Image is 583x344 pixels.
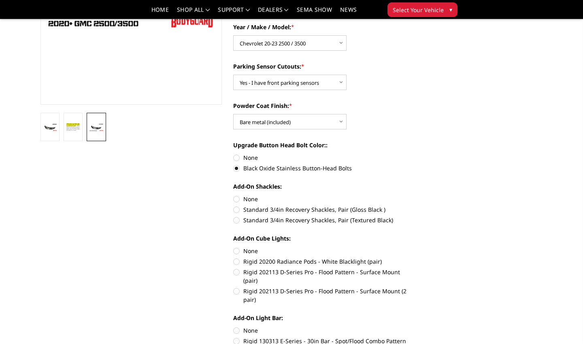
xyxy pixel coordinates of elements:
label: None [233,153,415,162]
label: None [233,326,415,335]
label: None [233,195,415,203]
label: Standard 3/4in Recovery Shackles, Pair (Gloss Black ) [233,205,415,214]
button: Select Your Vehicle [387,2,457,17]
a: Support [218,7,250,19]
a: shop all [177,7,210,19]
a: Dealers [258,7,289,19]
label: Add-On Shackles: [233,182,415,191]
label: Parking Sensor Cutouts: [233,62,415,71]
span: Select Your Vehicle [393,6,444,14]
label: None [233,247,415,255]
img: A2 Series Base Front Bumper (winch mount) [66,122,80,132]
label: Black Oxide Stainless Button-Head Bolts [233,164,415,172]
img: A2 Series Base Front Bumper (winch mount) [43,123,57,131]
span: ▾ [449,5,452,14]
a: SEMA Show [297,7,332,19]
label: Rigid 20200 Radiance Pods - White Blacklight (pair) [233,257,415,266]
label: Upgrade Button Head Bolt Color:: [233,141,415,149]
label: Add-On Cube Lights: [233,234,415,243]
label: Powder Coat Finish: [233,101,415,110]
label: Rigid 202113 D-Series Pro - Flood Pattern - Surface Mount (2 pair) [233,287,415,304]
label: Rigid 202113 D-Series Pro - Flood Pattern - Surface Mount (pair) [233,268,415,285]
img: A2 Series Base Front Bumper (winch mount) [89,123,103,131]
a: News [340,7,357,19]
label: Year / Make / Model: [233,23,415,31]
a: Home [151,7,169,19]
label: Standard 3/4in Recovery Shackles, Pair (Textured Black) [233,216,415,224]
label: Add-On Light Bar: [233,314,415,322]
